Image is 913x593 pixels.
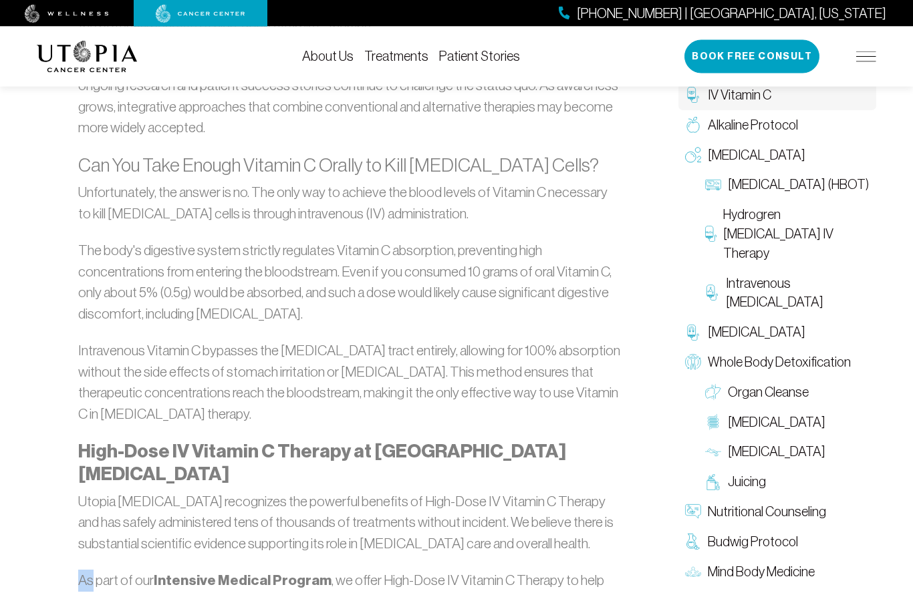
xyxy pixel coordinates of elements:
[856,51,876,62] img: icon-hamburger
[37,41,138,73] img: logo
[685,87,701,103] img: IV Vitamin C
[78,240,621,325] p: The body's digestive system strictly regulates Vitamin C absorption, preventing high concentratio...
[25,5,109,23] img: wellness
[154,572,332,590] strong: Intensive Medical Program
[78,341,621,425] p: Intravenous Vitamin C bypasses the [MEDICAL_DATA] tract entirely, allowing for 100% absorption wi...
[439,49,520,63] a: Patient Stories
[78,441,566,485] strong: High-Dose IV Vitamin C Therapy at [GEOGRAPHIC_DATA][MEDICAL_DATA]
[78,182,621,224] p: Unfortunately, the answer is no. The only way to achieve the blood levels of Vitamin C necessary ...
[684,40,819,73] button: Book Free Consult
[364,49,428,63] a: Treatments
[78,55,621,139] p: While traditional medicine has yet to fully embrace IV Vitamin C as a [MEDICAL_DATA] therapy, ong...
[577,4,886,23] span: [PHONE_NUMBER] | [GEOGRAPHIC_DATA], [US_STATE]
[78,155,621,178] h3: Can You Take Enough Vitamin C Orally to Kill [MEDICAL_DATA] Cells?
[78,491,621,555] p: Utopia [MEDICAL_DATA] recognizes the powerful benefits of High-Dose IV Vitamin C Therapy and has ...
[156,5,245,23] img: cancer center
[302,49,354,63] a: About Us
[559,4,886,23] a: [PHONE_NUMBER] | [GEOGRAPHIC_DATA], [US_STATE]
